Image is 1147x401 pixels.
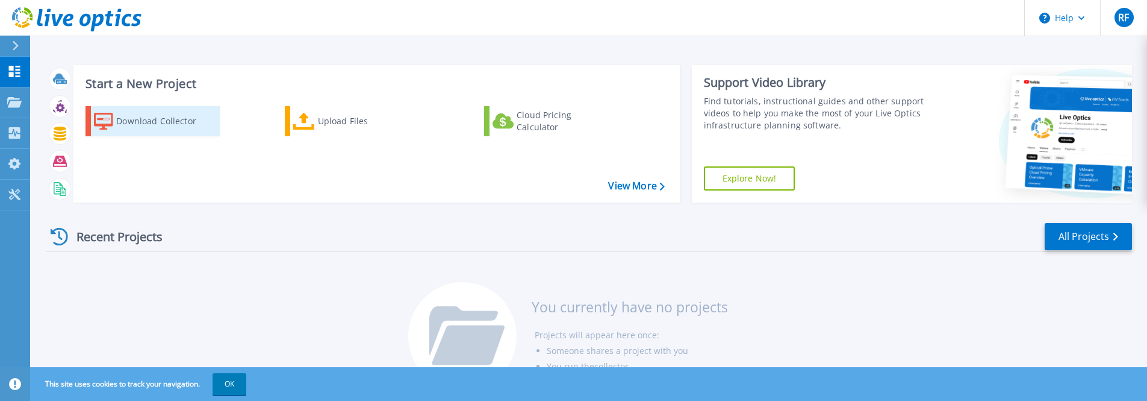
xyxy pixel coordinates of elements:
[318,109,414,133] div: Upload Files
[608,180,664,192] a: View More
[594,361,629,372] a: collector
[704,75,928,90] div: Support Video Library
[704,166,795,191] a: Explore Now!
[535,327,728,343] li: Projects will appear here once:
[547,343,728,359] li: Someone shares a project with you
[704,95,928,131] div: Find tutorials, instructional guides and other support videos to help you make the most of your L...
[213,373,246,395] button: OK
[1045,223,1132,250] a: All Projects
[46,222,179,251] div: Recent Projects
[33,373,246,395] span: This site uses cookies to track your navigation.
[1118,13,1129,22] span: RF
[85,106,220,136] a: Download Collector
[547,359,728,374] li: You run the
[116,109,213,133] div: Download Collector
[484,106,618,136] a: Cloud Pricing Calculator
[285,106,419,136] a: Upload Files
[517,109,613,133] div: Cloud Pricing Calculator
[85,77,664,90] h3: Start a New Project
[532,300,728,314] h3: You currently have no projects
